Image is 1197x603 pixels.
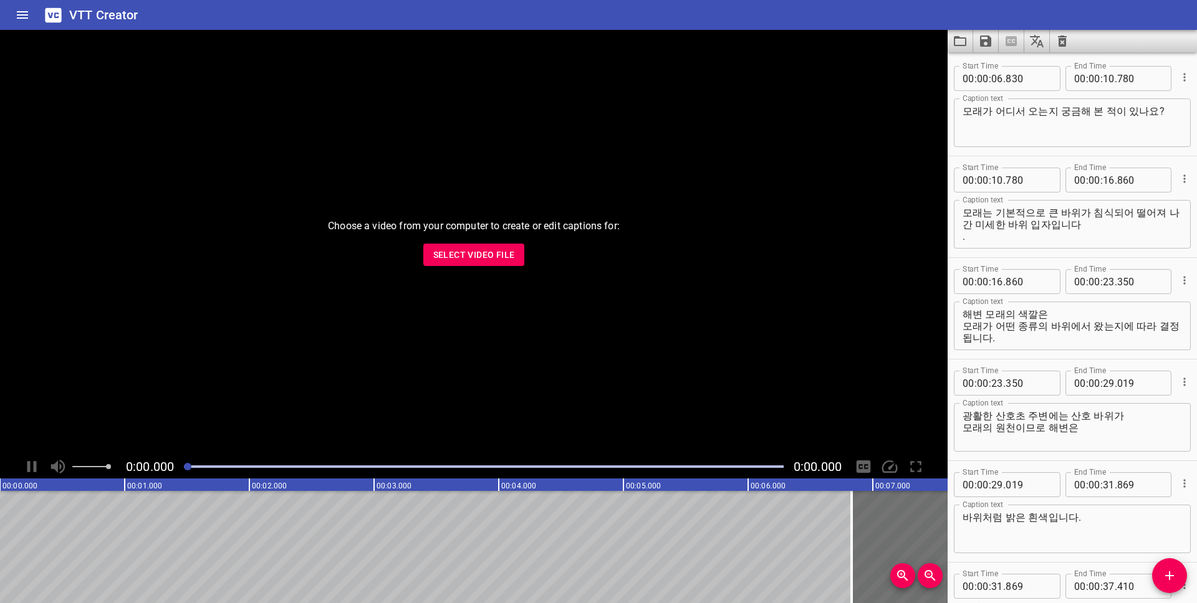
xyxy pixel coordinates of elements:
input: 860 [1006,269,1051,294]
span: . [1115,66,1117,91]
button: Zoom In [890,563,915,588]
text: 00:03.000 [377,482,411,490]
div: Playback Speed [878,455,901,478]
input: 00 [1089,574,1100,599]
input: 780 [1006,168,1051,192]
button: Cue Options [1176,272,1193,288]
button: Select Video File [423,244,525,267]
textarea: 광활한 산호초 주변에는 산호 바위가 모래의 원천이므로 해변은 [963,410,1182,445]
span: : [1086,168,1089,192]
div: Cue Options [1176,264,1191,297]
svg: Clear captions [1055,34,1070,49]
svg: Load captions from file [953,34,968,49]
input: 00 [1074,472,1086,497]
input: 10 [991,168,1003,192]
span: : [1086,472,1089,497]
span: : [974,472,977,497]
div: Cue Options [1176,61,1191,93]
span: . [1003,472,1006,497]
input: 00 [1074,269,1086,294]
text: 00:04.000 [501,482,536,490]
button: Cue Options [1176,475,1193,491]
span: . [1115,574,1117,599]
span: : [974,168,977,192]
input: 00 [977,371,989,396]
button: Add Cue [1152,558,1187,593]
button: Cue Options [1176,171,1193,187]
span: . [1115,269,1117,294]
input: 019 [1117,371,1163,396]
textarea: 모래가 어디서 오는지 궁금해 본 적이 있나요? [963,105,1182,141]
span: : [1100,269,1103,294]
span: : [989,472,991,497]
input: 16 [1103,168,1115,192]
span: : [974,269,977,294]
span: . [1003,269,1006,294]
span: : [1086,66,1089,91]
input: 00 [1089,66,1100,91]
input: 31 [991,574,1003,599]
span: : [974,574,977,599]
span: . [1003,66,1006,91]
input: 019 [1006,472,1051,497]
span: . [1003,574,1006,599]
div: Cue Options [1176,569,1191,601]
span: Current Time [126,459,174,474]
span: . [1115,371,1117,396]
div: Cue Options [1176,366,1191,398]
input: 869 [1006,574,1051,599]
svg: Save captions to file [978,34,993,49]
input: 00 [1089,371,1100,396]
input: 23 [991,371,1003,396]
input: 10 [1103,66,1115,91]
input: 00 [963,66,974,91]
span: : [1086,371,1089,396]
span: : [989,371,991,396]
input: 00 [1074,168,1086,192]
span: : [1100,472,1103,497]
text: 00:07.000 [875,482,910,490]
span: . [1115,472,1117,497]
text: 00:00.000 [2,482,37,490]
input: 29 [1103,371,1115,396]
input: 00 [977,574,989,599]
input: 780 [1117,66,1163,91]
h6: VTT Creator [69,5,138,25]
span: . [1003,371,1006,396]
input: 00 [963,574,974,599]
input: 23 [1103,269,1115,294]
input: 830 [1006,66,1051,91]
text: 00:06.000 [751,482,786,490]
div: Play progress [184,465,784,468]
input: 00 [963,168,974,192]
p: Choose a video from your computer to create or edit captions for: [328,219,620,234]
button: Cue Options [1176,69,1193,85]
input: 00 [1074,371,1086,396]
span: : [1100,168,1103,192]
span: Select Video File [433,247,515,263]
div: Cue Options [1176,467,1191,500]
textarea: 모래는 기본적으로 큰 바위가 침식되어 떨어져 나간 미세한 바위 입자입니다 . [963,207,1182,242]
text: 00:05.000 [626,482,661,490]
input: 410 [1117,574,1163,599]
button: Zoom Out [918,563,943,588]
span: : [1086,574,1089,599]
textarea: 해변 모래의 색깔은 모래가 어떤 종류의 바위에서 왔는지에 따라 결정됩니다. [963,308,1182,344]
input: 00 [977,66,989,91]
input: 350 [1117,269,1163,294]
div: Toggle Full Screen [904,455,928,478]
span: : [1100,371,1103,396]
input: 00 [977,168,989,192]
span: : [974,371,977,396]
input: 00 [1089,269,1100,294]
input: 37 [1103,574,1115,599]
span: Video Duration [794,459,842,474]
textarea: 바위처럼 밝은 흰색입니다. [963,511,1182,547]
input: 31 [1103,472,1115,497]
input: 29 [991,472,1003,497]
input: 00 [977,472,989,497]
input: 00 [1089,472,1100,497]
button: Translate captions [1024,30,1050,52]
input: 16 [991,269,1003,294]
span: : [974,66,977,91]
